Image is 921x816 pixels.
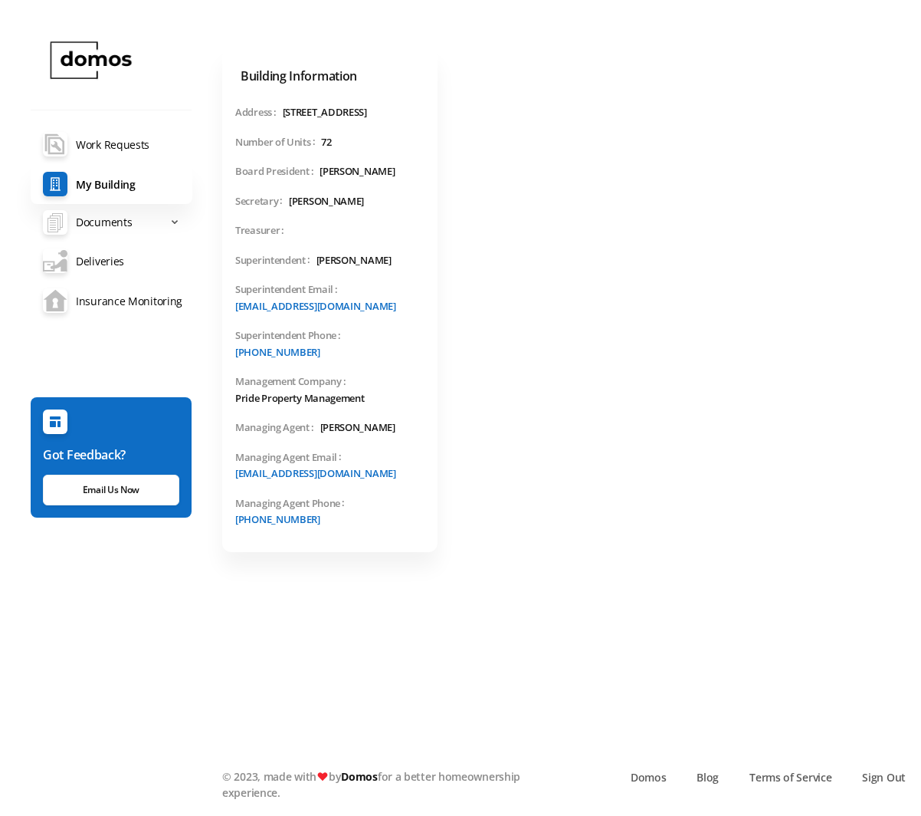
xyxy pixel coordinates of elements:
span: 72 [321,135,331,150]
span: Documents [76,207,132,238]
a: Domos [631,769,667,785]
h6: Got Feedback? [43,446,179,464]
span: Board President [235,164,320,179]
span: Number of Units [235,135,321,150]
a: [PHONE_NUMBER] [235,345,320,359]
span: Superintendent [235,253,316,268]
a: Blog [696,769,719,785]
span: [PERSON_NAME] [289,194,364,209]
span: Treasurer [235,223,290,239]
span: [PERSON_NAME] [320,164,395,179]
span: [PERSON_NAME] [320,420,395,436]
span: Address [235,105,283,120]
span: [STREET_ADDRESS] [283,105,367,120]
a: Domos [341,769,378,784]
span: Secretary [235,194,289,209]
span: Managing Agent [235,420,320,436]
span: [PERSON_NAME] [316,253,392,268]
a: [EMAIL_ADDRESS][DOMAIN_NAME] [235,466,396,480]
a: Email Us Now [43,475,179,505]
a: Work Requests [31,124,192,164]
span: Superintendent Email [235,282,344,298]
a: Terms of Service [749,769,831,785]
a: [PHONE_NUMBER] [235,512,320,526]
a: My Building [31,164,192,204]
span: Pride Property Management [235,391,365,406]
span: Managing Agent Phone [235,496,351,512]
a: Deliveries [31,241,192,281]
span: Management Company [235,374,352,390]
p: © 2023, made with by for a better homeownership experience. [222,768,572,801]
a: Insurance Monitoring [31,281,192,321]
span: Superintendent Phone [235,328,347,344]
h6: Building Information [241,67,438,85]
a: Sign Out [862,769,906,785]
span: Managing Agent Email [235,450,348,466]
a: [EMAIL_ADDRESS][DOMAIN_NAME] [235,299,396,313]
